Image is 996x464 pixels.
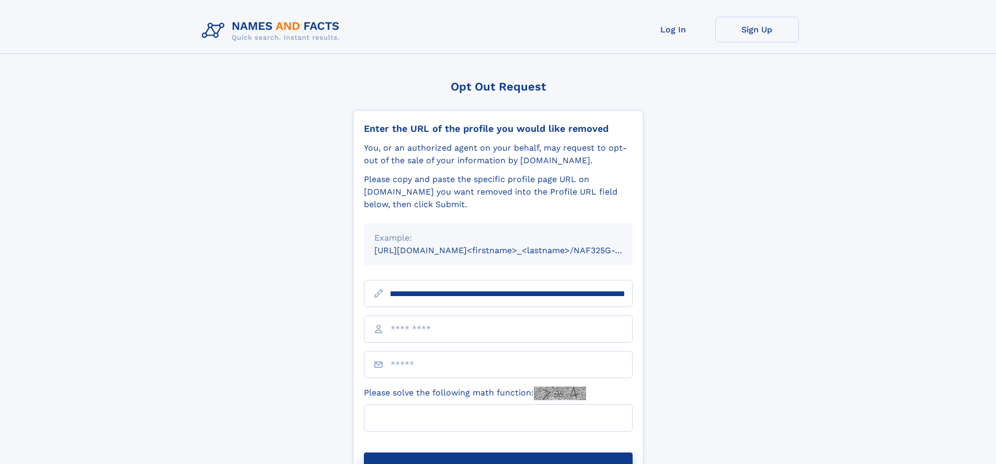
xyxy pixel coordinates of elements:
[374,232,622,244] div: Example:
[364,387,586,400] label: Please solve the following math function:
[364,142,633,167] div: You, or an authorized agent on your behalf, may request to opt-out of the sale of your informatio...
[353,80,644,93] div: Opt Out Request
[198,17,348,45] img: Logo Names and Facts
[364,123,633,134] div: Enter the URL of the profile you would like removed
[374,245,652,255] small: [URL][DOMAIN_NAME]<firstname>_<lastname>/NAF325G-xxxxxxxx
[632,17,715,42] a: Log In
[715,17,799,42] a: Sign Up
[364,173,633,211] div: Please copy and paste the specific profile page URL on [DOMAIN_NAME] you want removed into the Pr...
